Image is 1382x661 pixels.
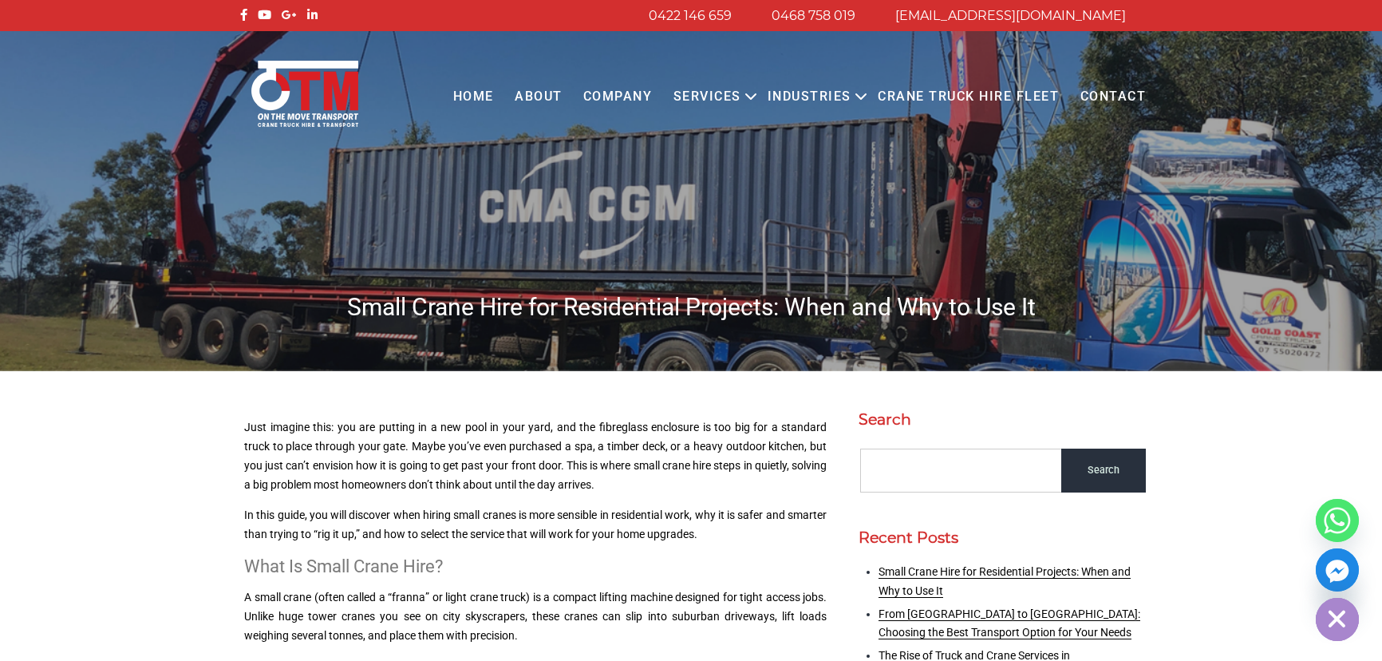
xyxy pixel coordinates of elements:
[1069,75,1156,119] a: Contact
[757,75,862,119] a: Industries
[859,528,1146,547] h2: Recent Posts
[244,588,827,645] p: A small crane (often called a “franna” or light crane truck) is a compact lifting machine designe...
[649,8,732,23] a: 0422 146 659
[867,75,1069,119] a: Crane Truck Hire Fleet
[442,75,503,119] a: Home
[244,556,827,576] h2: What Is Small Crane Hire?
[895,8,1126,23] a: [EMAIL_ADDRESS][DOMAIN_NAME]
[879,565,1131,597] a: Small Crane Hire for Residential Projects: When and Why to Use It
[772,8,855,23] a: 0468 758 019
[663,75,752,119] a: Services
[1061,449,1146,493] input: Search
[236,291,1146,323] h1: Small Crane Hire for Residential Projects: When and Why to Use It
[248,59,361,129] img: Otmtransport
[244,506,827,544] p: In this guide, you will discover when hiring small cranes is more sensible in residential work, w...
[1316,548,1359,592] a: Facebook_Messenger
[1316,499,1359,542] a: Whatsapp
[573,75,663,119] a: COMPANY
[504,75,573,119] a: About
[859,410,1146,429] h2: Search
[244,418,827,494] p: Just imagine this: you are putting in a new pool in your yard, and the fibreglass enclosure is to...
[879,608,1140,639] a: From [GEOGRAPHIC_DATA] to [GEOGRAPHIC_DATA]: Choosing the Best Transport Option for Your Needs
